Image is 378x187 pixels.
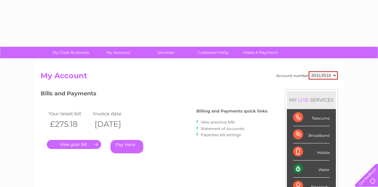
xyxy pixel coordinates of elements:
td: Your latest bill [47,109,92,118]
div: Telecoms [293,109,330,126]
a: Customer Help [187,47,239,58]
a: Paperless bill settings [201,132,241,137]
div: MY SERVICES [287,91,336,109]
a: My Clear Business [45,47,96,58]
a: My Account [92,47,144,58]
a: Services [140,47,191,58]
h3: Bills and Payments [41,89,268,100]
h2: My Account [41,71,338,83]
a: Statement of Accounts [201,126,244,131]
a: View previous bills [201,120,235,124]
th: [DATE] [91,118,136,131]
div: Account number [276,71,338,79]
a: . [47,140,101,149]
a: Pay Here [110,140,143,153]
a: Make A Payment [235,47,286,58]
div: Broadband [293,126,330,143]
div: Mobile [293,143,330,161]
div: Water [293,161,330,178]
td: Invoice date [91,109,136,118]
h4: Billing and Payments quick links [196,109,268,113]
div: LIVE [297,97,310,103]
th: £275.18 [47,118,92,131]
